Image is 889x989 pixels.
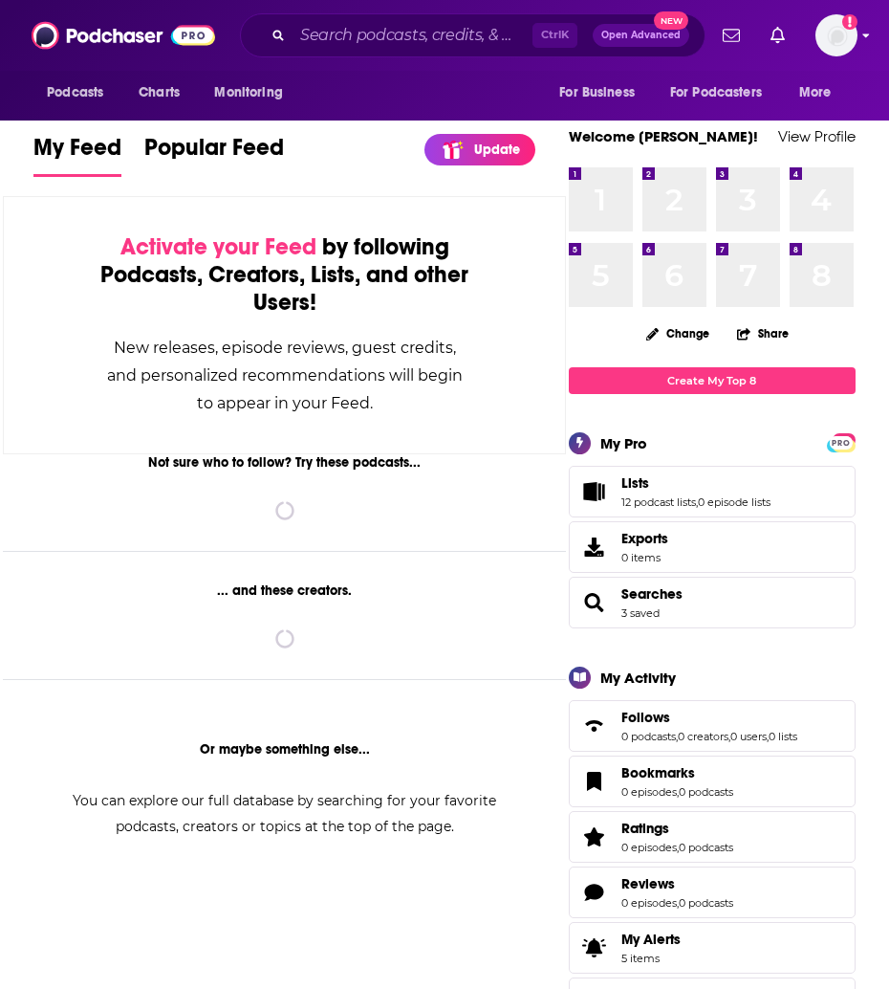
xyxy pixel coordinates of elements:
a: 12 podcast lists [621,495,696,509]
a: Update [424,134,535,165]
a: Bookmarks [621,764,733,781]
a: 0 podcasts [679,896,733,910]
span: Open Advanced [601,31,681,40]
button: open menu [658,75,790,111]
span: More [799,79,832,106]
span: Exports [575,534,614,560]
span: Monitoring [214,79,282,106]
button: open menu [546,75,659,111]
span: Follows [621,709,670,726]
span: Lists [569,466,856,517]
a: 0 users [730,730,767,743]
span: My Alerts [575,934,614,961]
span: My Feed [33,133,121,173]
a: 0 podcasts [621,730,676,743]
span: Exports [621,530,668,547]
span: Bookmarks [621,764,695,781]
a: View Profile [778,127,856,145]
a: Welcome [PERSON_NAME]! [569,127,758,145]
button: Share [736,315,790,352]
button: Show profile menu [815,14,857,56]
a: Exports [569,521,856,573]
div: You can explore our full database by searching for your favorite podcasts, creators or topics at ... [50,788,520,840]
span: Reviews [569,867,856,918]
a: 0 episodes [621,785,677,799]
a: 0 creators [678,730,728,743]
span: , [677,896,679,910]
span: , [677,785,679,799]
span: New [654,11,688,30]
p: Update [474,142,520,158]
a: My Alerts [569,922,856,974]
a: Reviews [575,879,614,906]
div: by following Podcasts, Creators, Lists, and other Users! [99,233,469,317]
span: Activate your Feed [120,232,316,261]
span: Popular Feed [144,133,284,173]
a: 0 podcasts [679,785,733,799]
span: Follows [569,700,856,752]
span: Ratings [621,820,669,837]
button: open menu [33,75,128,111]
a: Show notifications dropdown [715,19,748,52]
span: Ratings [569,811,856,863]
div: Search podcasts, credits, & more... [240,13,705,57]
span: 0 items [621,551,668,564]
span: Bookmarks [569,756,856,807]
a: Ratings [621,820,733,837]
a: Create My Top 8 [569,367,856,393]
span: , [728,730,730,743]
button: Change [635,321,721,345]
div: My Pro [600,434,647,452]
button: Open AdvancedNew [593,24,689,47]
a: Bookmarks [575,768,614,795]
svg: Add a profile image [842,14,857,30]
span: PRO [830,436,853,451]
div: My Activity [600,669,676,687]
a: Searches [575,589,614,616]
span: For Business [559,79,635,106]
span: For Podcasters [670,79,762,106]
a: Lists [621,474,770,492]
a: Follows [621,709,797,726]
a: Reviews [621,875,733,892]
img: Podchaser - Follow, Share and Rate Podcasts [32,17,215,54]
a: Popular Feed [144,133,284,177]
a: Charts [126,75,191,111]
div: Not sure who to follow? Try these podcasts... [3,454,566,471]
div: ... and these creators. [3,582,566,599]
a: Follows [575,713,614,739]
a: 0 episodes [621,841,677,854]
span: Podcasts [47,79,103,106]
button: open menu [201,75,307,111]
a: 0 lists [769,730,797,743]
a: 3 saved [621,606,660,620]
button: open menu [786,75,856,111]
input: Search podcasts, credits, & more... [293,20,532,51]
span: , [767,730,769,743]
a: Show notifications dropdown [763,19,792,52]
span: Ctrl K [532,23,577,48]
a: 0 episodes [621,896,677,910]
span: , [696,495,698,509]
span: 5 items [621,952,681,965]
span: My Alerts [621,931,681,948]
span: Charts [139,79,180,106]
a: 0 episode lists [698,495,770,509]
img: User Profile [815,14,857,56]
span: , [677,841,679,854]
a: PRO [830,434,853,449]
a: Lists [575,478,614,505]
a: Searches [621,585,683,603]
div: Or maybe something else... [3,741,566,758]
a: Ratings [575,824,614,850]
span: , [676,730,678,743]
span: Searches [569,577,856,628]
a: 0 podcasts [679,841,733,854]
span: Lists [621,474,649,492]
span: Reviews [621,875,675,892]
div: New releases, episode reviews, guest credits, and personalized recommendations will begin to appe... [99,334,469,417]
